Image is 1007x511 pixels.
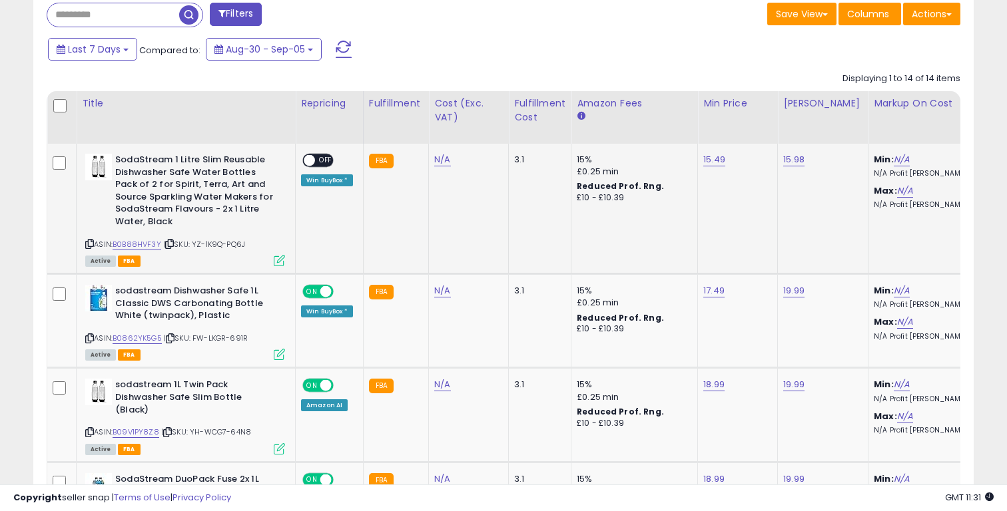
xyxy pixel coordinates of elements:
[842,73,960,85] div: Displaying 1 to 14 of 14 items
[874,300,984,309] p: N/A Profit [PERSON_NAME]
[839,3,901,25] button: Columns
[13,491,62,504] strong: Copyright
[514,379,561,391] div: 3.1
[139,44,200,57] span: Compared to:
[434,96,503,124] div: Cost (Exc. VAT)
[115,379,277,419] b: sodastream 1L Twin Pack Dishwasher Safe Slim Bottle (Black)
[874,284,894,297] b: Min:
[874,169,984,178] p: N/A Profit [PERSON_NAME]
[577,180,664,192] b: Reduced Prof. Rng.
[577,418,687,429] div: £10 - £10.39
[767,3,837,25] button: Save View
[894,153,910,166] a: N/A
[847,7,889,21] span: Columns
[163,239,245,250] span: | SKU: YZ-1K9Q-PQ6J
[868,91,995,144] th: The percentage added to the cost of goods (COGS) that forms the calculator for Min & Max prices.
[369,154,394,168] small: FBA
[874,96,989,110] div: Markup on Cost
[783,153,805,166] a: 15.98
[210,3,262,26] button: Filters
[301,174,353,186] div: Win BuyBox *
[874,200,984,210] p: N/A Profit [PERSON_NAME]
[897,410,913,423] a: N/A
[894,378,910,391] a: N/A
[874,315,897,328] b: Max:
[874,426,984,435] p: N/A Profit [PERSON_NAME]
[577,192,687,204] div: £10 - £10.39
[894,284,910,297] a: N/A
[115,154,277,231] b: SodaStream 1 Litre Slim Reusable Dishwasher Safe Water Bottles Pack of 2 for Spirit, Terra, Art a...
[13,492,231,504] div: seller snap | |
[301,399,348,411] div: Amazon AI
[434,284,450,297] a: N/A
[113,239,161,250] a: B0B88HVF3Y
[301,96,358,110] div: Repricing
[434,378,450,391] a: N/A
[874,153,894,166] b: Min:
[903,3,960,25] button: Actions
[783,378,805,391] a: 19.99
[332,380,353,391] span: OFF
[703,284,725,297] a: 17.49
[85,285,285,359] div: ASIN:
[48,38,137,61] button: Last 7 Days
[897,315,913,329] a: N/A
[332,286,353,297] span: OFF
[874,410,897,423] b: Max:
[945,491,994,504] span: 2025-09-13 11:31 GMT
[577,96,692,110] div: Amazon Fees
[85,154,285,265] div: ASIN:
[577,166,687,178] div: £0.25 min
[369,285,394,299] small: FBA
[115,285,277,325] b: sodastream Dishwasher Safe 1L Classic DWS Carbonating Bottle White (twinpack), Plastic
[577,285,687,297] div: 15%
[68,43,121,56] span: Last 7 Days
[434,153,450,166] a: N/A
[301,305,353,317] div: Win BuyBox *
[118,255,141,267] span: FBA
[118,349,141,361] span: FBA
[113,426,159,438] a: B09V1PY8Z8
[703,378,725,391] a: 18.99
[577,406,664,417] b: Reduced Prof. Rng.
[369,96,423,110] div: Fulfillment
[85,255,116,267] span: All listings currently available for purchase on Amazon
[577,379,687,391] div: 15%
[874,395,984,404] p: N/A Profit [PERSON_NAME]
[82,96,290,110] div: Title
[85,379,112,405] img: 41AkzH+FrGL._SL40_.jpg
[369,379,394,393] small: FBA
[577,323,687,335] div: £10 - £10.39
[113,333,162,344] a: B0862YK5G5
[161,426,251,437] span: | SKU: YH-WCG7-64N8
[172,491,231,504] a: Privacy Policy
[85,154,112,180] img: 41ppKYOR9vL._SL40_.jpg
[577,312,664,323] b: Reduced Prof. Rng.
[304,380,320,391] span: ON
[874,184,897,197] b: Max:
[304,286,320,297] span: ON
[114,491,170,504] a: Terms of Use
[897,184,913,198] a: N/A
[874,332,984,341] p: N/A Profit [PERSON_NAME]
[85,349,116,361] span: All listings currently available for purchase on Amazon
[226,43,305,56] span: Aug-30 - Sep-05
[783,96,862,110] div: [PERSON_NAME]
[703,153,725,166] a: 15.49
[514,285,561,297] div: 3.1
[206,38,322,61] button: Aug-30 - Sep-05
[118,444,141,455] span: FBA
[703,96,772,110] div: Min Price
[85,444,116,455] span: All listings currently available for purchase on Amazon
[514,154,561,166] div: 3.1
[577,154,687,166] div: 15%
[577,110,585,122] small: Amazon Fees.
[577,391,687,403] div: £0.25 min
[85,379,285,452] div: ASIN:
[874,378,894,391] b: Min:
[514,96,565,124] div: Fulfillment Cost
[577,297,687,309] div: £0.25 min
[315,155,336,166] span: OFF
[164,333,248,343] span: | SKU: FW-LKGR-691R
[783,284,805,297] a: 19.99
